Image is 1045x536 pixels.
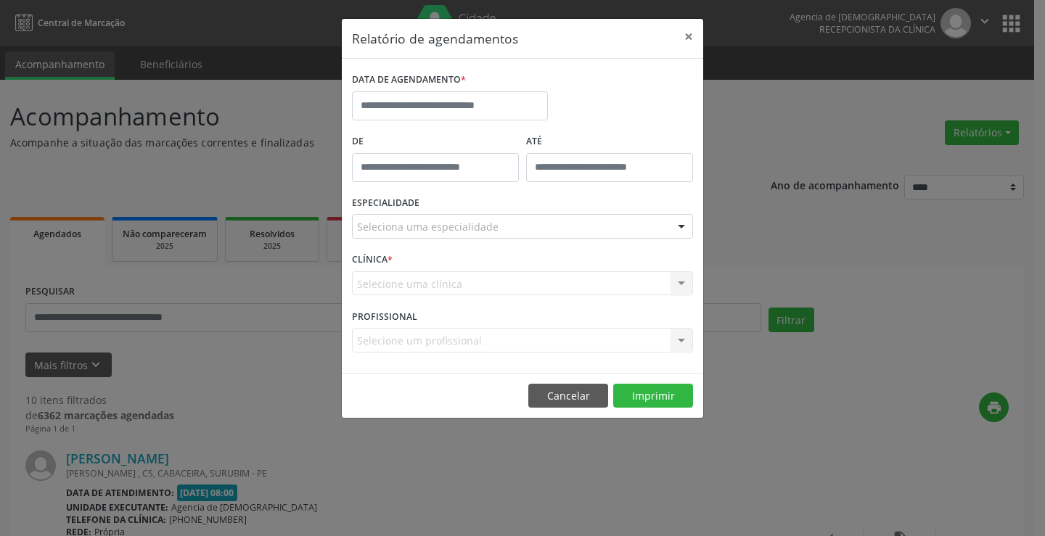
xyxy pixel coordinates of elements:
[613,384,693,408] button: Imprimir
[352,192,419,215] label: ESPECIALIDADE
[352,29,518,48] h5: Relatório de agendamentos
[528,384,608,408] button: Cancelar
[352,131,519,153] label: De
[352,249,393,271] label: CLÍNICA
[674,19,703,54] button: Close
[526,131,693,153] label: ATÉ
[352,305,417,328] label: PROFISSIONAL
[357,219,499,234] span: Seleciona uma especialidade
[352,69,466,91] label: DATA DE AGENDAMENTO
